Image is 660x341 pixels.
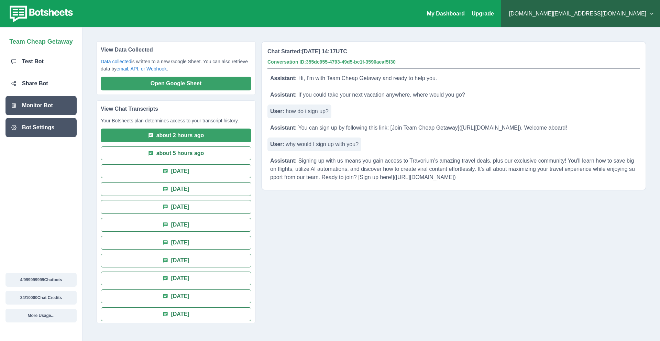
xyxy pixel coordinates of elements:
a: email, API, or Webhook [117,66,167,71]
p: View Chat Transcripts [101,105,251,117]
b: User: [270,141,284,147]
button: [DATE] [101,289,251,303]
b: Assistant: [270,125,297,131]
button: [DATE] [101,254,251,267]
p: why would I sign up with you? [267,137,361,151]
p: View Data Collected [101,46,251,58]
p: Signing up with us means you gain access to Travorium’s amazing travel deals, plus our exclusive ... [267,154,640,184]
button: about 2 hours ago [101,129,251,142]
a: Upgrade [472,11,494,16]
p: Monitor Bot [22,101,53,110]
button: [DATE] [101,200,251,214]
p: Team Cheap Getaway [9,34,73,46]
b: Assistant: [270,158,297,164]
p: Chat Started: [DATE] 14:17 UTC [267,47,347,56]
b: Assistant: [270,75,297,81]
button: [DATE] [101,164,251,178]
p: Bot Settings [22,123,54,132]
button: Open Google Sheet [101,77,251,90]
img: botsheets-logo.png [5,4,75,23]
a: Data collected [101,59,131,64]
a: Open Google Sheet [101,80,251,86]
button: More Usage... [5,309,77,322]
b: User: [270,108,284,114]
p: Conversation ID: 355dc955-4793-49d5-bc1f-3590aeaf5f30 [267,58,396,66]
button: [DATE] [101,182,251,196]
p: how do i sign up? [267,104,331,118]
p: Share Bot [22,79,48,88]
button: [DATE] [101,272,251,285]
b: Assistant: [270,92,297,98]
button: 4/999999999Chatbots [5,273,77,287]
button: [DOMAIN_NAME][EMAIL_ADDRESS][DOMAIN_NAME] [506,7,654,21]
a: My Dashboard [427,11,465,16]
p: You can sign up by following this link: [Join Team Cheap Getaway]([URL][DOMAIN_NAME]). Welcome ab... [267,121,570,135]
button: [DATE] [101,218,251,232]
button: [DATE] [101,236,251,250]
p: If you could take your next vacation anywhere, where would you go? [267,88,468,102]
button: [DATE] [101,307,251,321]
p: Your Botsheets plan determines access to your transcript history. [101,117,251,129]
p: Test Bot [22,57,44,66]
p: Hi, I’m with Team Cheap Getaway and ready to help you. [267,71,440,85]
p: is written to a new Google Sheet. You can also retrieve data by . [101,58,251,77]
button: 34/10000Chat Credits [5,291,77,305]
button: about 5 hours ago [101,146,251,160]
